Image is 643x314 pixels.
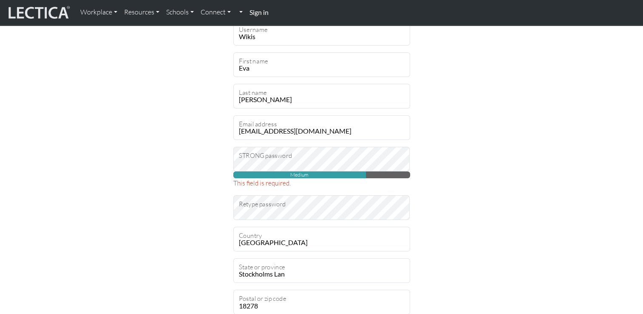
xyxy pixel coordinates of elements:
[121,3,163,21] a: Resources
[246,3,272,22] a: Sign in
[233,115,410,140] input: Email address
[233,52,410,77] input: First name
[233,178,410,189] div: This field is required.
[249,8,269,16] strong: Sign in
[197,3,234,21] a: Connect
[163,3,197,21] a: Schools
[233,21,410,46] input: Username
[6,5,70,21] img: lecticalive
[233,84,410,108] input: Last name
[233,171,366,178] span: Medium
[77,3,121,21] a: Workplace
